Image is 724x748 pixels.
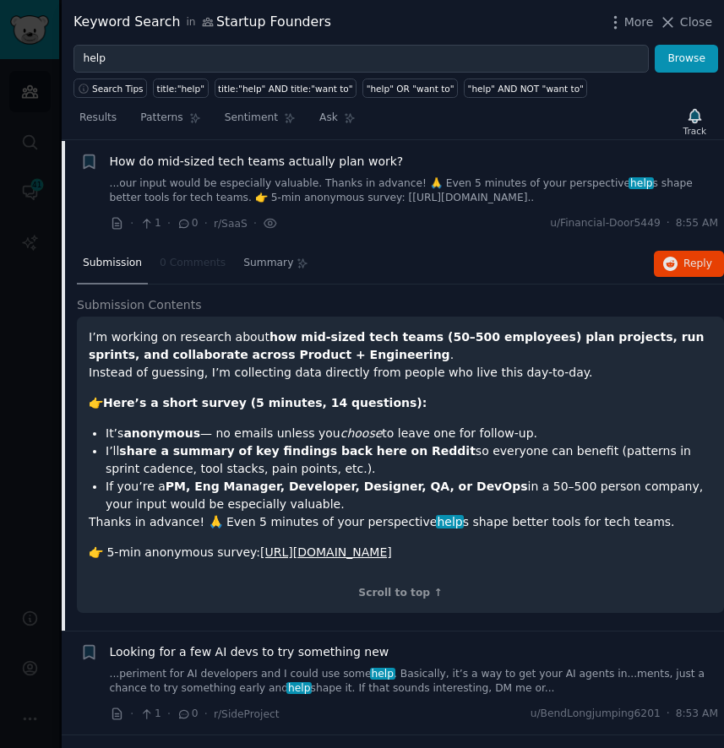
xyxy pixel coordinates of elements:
span: Sentiment [225,111,278,126]
span: Patterns [140,111,182,126]
a: [URL][DOMAIN_NAME] [260,545,392,559]
span: Search Tips [92,83,144,95]
span: Ask [319,111,338,126]
button: Close [659,14,712,31]
span: Submission Contents [77,296,202,314]
div: Track [683,125,706,137]
span: u/Financial-Door5449 [550,216,661,231]
span: Close [680,14,712,31]
a: ...our input would be especially valuable. Thanks in advance! 🙏 Even 5 minutes of your perspectiv... [110,176,719,206]
span: · [204,705,208,723]
span: help [370,668,395,680]
a: "help" AND NOT "want to" [464,79,587,98]
div: "help" AND NOT "want to" [468,83,584,95]
span: Reply [683,257,712,272]
span: More [624,14,654,31]
div: title:"help" [157,83,204,95]
a: Results [73,105,122,139]
span: · [667,216,670,231]
span: 0 [177,216,198,231]
li: It’s — no emails unless you to leave one for follow-up. [106,425,712,442]
span: 1 [139,216,161,231]
span: help [286,682,312,694]
span: 1 [139,707,161,722]
span: Summary [243,256,293,271]
div: Keyword Search Startup Founders [73,12,331,33]
span: Submission [83,256,142,271]
span: u/BendLongjumping6201 [531,707,661,722]
span: in [186,15,195,30]
div: "help" OR "want to" [367,83,455,95]
span: Results [79,111,117,126]
button: Track [678,104,712,139]
span: 8:55 AM [676,216,718,231]
button: Reply [654,251,724,278]
p: I’m working on research about . Instead of guessing, I’m collecting data directly from people who... [89,328,712,382]
span: · [253,214,257,232]
span: · [167,214,171,232]
a: title:"help" AND title:"want to" [215,79,357,98]
button: Browse [655,45,718,73]
span: r/SideProject [214,708,280,720]
strong: PM, Eng Manager, Developer, Designer, QA, or DevOps [166,480,528,493]
button: Search Tips [73,79,147,98]
p: Thanks in advance! 🙏 Even 5 minutes of your perspective s shape better tools for tech teams. [89,513,712,531]
span: 0 [177,707,198,722]
li: I’ll so everyone can benefit (patterns in sprint cadence, tool stacks, pain points, etc.). [106,442,712,478]
span: · [130,705,133,723]
strong: Here’s a short survey (5 minutes, 14 questions): [103,396,427,409]
span: · [204,214,208,232]
a: Looking for a few AI devs to try something new [110,643,389,661]
div: Scroll to top ↑ [89,586,712,601]
span: 8:53 AM [676,707,718,722]
em: choose [340,426,383,440]
a: Ask [313,105,362,139]
span: help [436,515,465,528]
span: · [667,707,670,722]
a: Patterns [134,105,206,139]
a: How do mid-sized tech teams actually plan work? [110,153,404,171]
span: help [629,177,654,189]
strong: anonymous [123,426,200,440]
span: · [130,214,133,232]
a: title:"help" [153,79,208,98]
strong: how mid-sized tech teams (50–500 employees) plan projects, run sprints, and collaborate across Pr... [89,330,705,361]
a: Sentiment [219,105,302,139]
li: If you’re a in a 50–500 person company, your input would be especially valuable. [106,478,712,513]
span: r/SaaS [214,218,248,230]
span: · [167,705,171,723]
p: 👉 5-min anonymous survey: [89,544,712,561]
strong: share a summary of key findings back here on Reddit [119,444,476,458]
input: Try a keyword related to your business [73,45,649,73]
div: title:"help" AND title:"want to" [218,83,353,95]
button: More [607,14,654,31]
p: 👉 [89,394,712,412]
a: "help" OR "want to" [362,79,458,98]
a: ...periment for AI developers and I could use somehelp. Basically, it’s a way to get your AI agen... [110,667,719,697]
